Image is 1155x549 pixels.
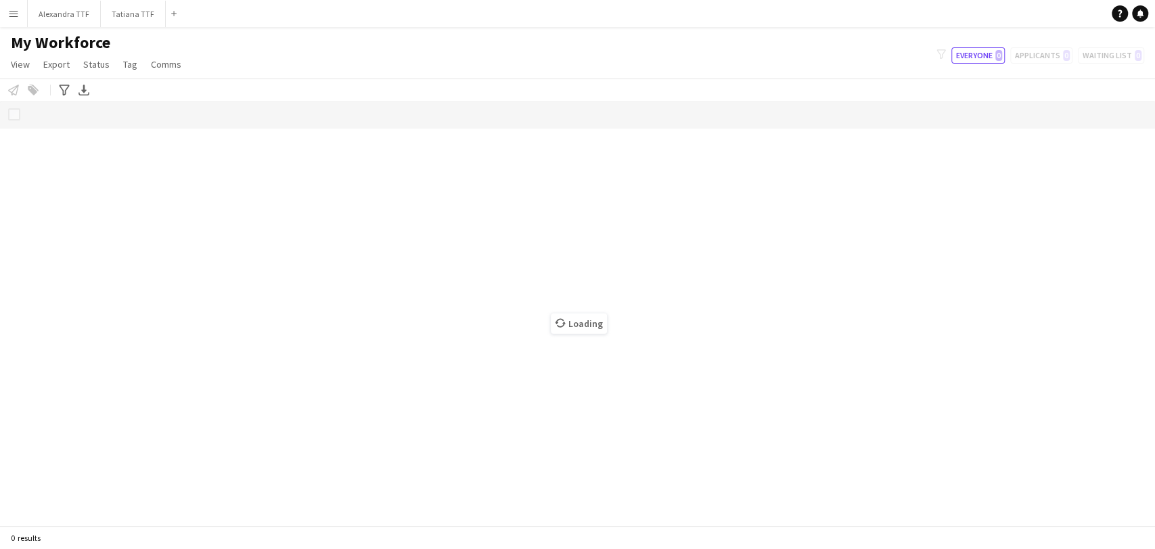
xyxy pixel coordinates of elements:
button: Tatiana TTF [101,1,166,27]
span: Tag [123,58,137,70]
span: Export [43,58,70,70]
a: Export [38,56,75,73]
span: Loading [551,313,607,334]
a: Status [78,56,115,73]
button: Everyone0 [951,47,1005,64]
span: 0 [995,50,1002,61]
app-action-btn: Advanced filters [56,82,72,98]
button: Alexandra TTF [28,1,101,27]
a: View [5,56,35,73]
a: Comms [145,56,187,73]
span: Comms [151,58,181,70]
span: View [11,58,30,70]
span: My Workforce [11,32,110,53]
a: Tag [118,56,143,73]
span: Status [83,58,110,70]
app-action-btn: Export XLSX [76,82,92,98]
